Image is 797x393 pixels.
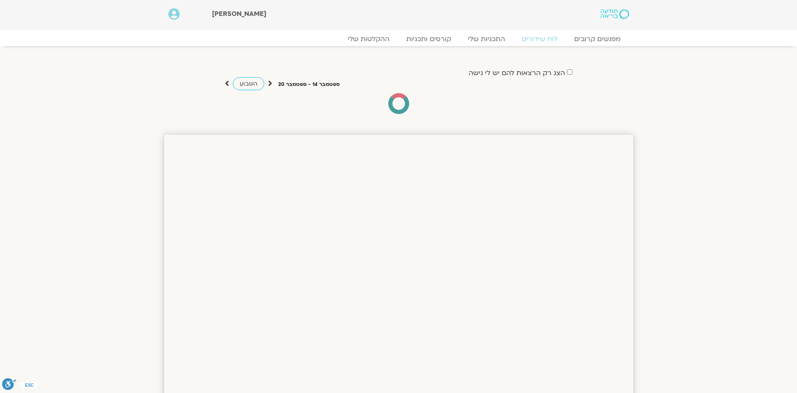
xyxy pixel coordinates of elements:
label: הצג רק הרצאות להם יש לי גישה [469,69,565,77]
a: קורסים ותכניות [398,35,459,43]
a: השבוע [233,77,264,90]
a: מפגשים קרובים [566,35,629,43]
p: ספטמבר 14 - ספטמבר 20 [278,80,340,89]
a: ההקלטות שלי [339,35,398,43]
a: התכניות שלי [459,35,513,43]
nav: Menu [168,35,629,43]
span: השבוע [240,80,258,88]
a: לוח שידורים [513,35,566,43]
span: [PERSON_NAME] [212,9,266,18]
